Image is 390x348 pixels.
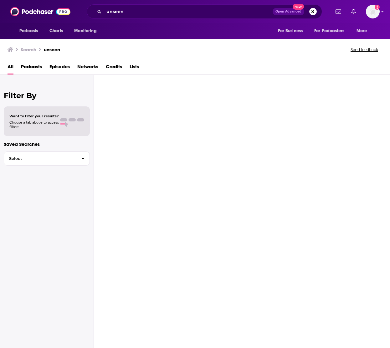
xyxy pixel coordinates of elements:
[352,25,375,37] button: open menu
[314,27,344,35] span: For Podcasters
[4,156,76,161] span: Select
[375,5,380,10] svg: Add a profile image
[273,8,304,15] button: Open AdvancedNew
[104,7,273,17] input: Search podcasts, credits, & more...
[45,25,67,37] a: Charts
[19,27,38,35] span: Podcasts
[8,62,13,74] a: All
[278,27,303,35] span: For Business
[4,141,90,147] p: Saved Searches
[9,120,59,129] span: Choose a tab above to access filters.
[44,47,60,53] h3: unseen
[349,6,358,17] a: Show notifications dropdown
[366,5,380,18] img: User Profile
[21,62,42,74] a: Podcasts
[333,6,344,17] a: Show notifications dropdown
[310,25,353,37] button: open menu
[366,5,380,18] button: Show profile menu
[21,47,36,53] h3: Search
[4,151,90,166] button: Select
[106,62,122,74] a: Credits
[274,25,310,37] button: open menu
[357,27,367,35] span: More
[10,6,70,18] img: Podchaser - Follow, Share and Rate Podcasts
[275,10,301,13] span: Open Advanced
[15,25,46,37] button: open menu
[49,27,63,35] span: Charts
[293,4,304,10] span: New
[366,5,380,18] span: Logged in as evankrask
[49,62,70,74] a: Episodes
[87,4,322,19] div: Search podcasts, credits, & more...
[77,62,98,74] a: Networks
[74,27,96,35] span: Monitoring
[130,62,139,74] a: Lists
[9,114,59,118] span: Want to filter your results?
[349,47,380,52] button: Send feedback
[70,25,105,37] button: open menu
[4,91,90,100] h2: Filter By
